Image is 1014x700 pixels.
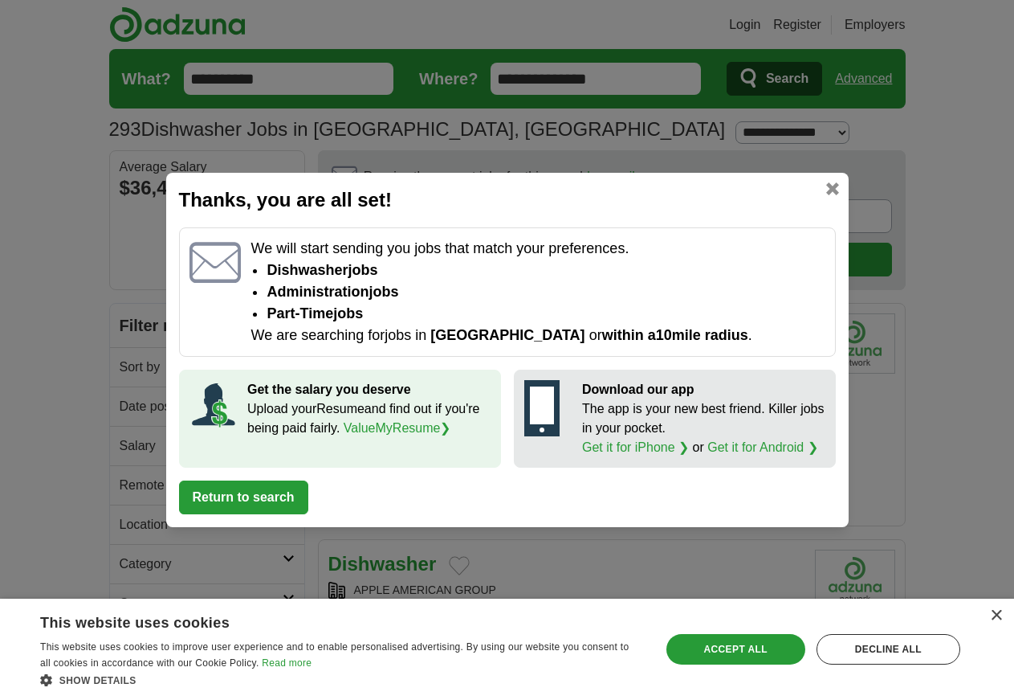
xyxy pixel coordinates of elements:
[40,608,601,632] div: This website uses cookies
[179,481,308,514] button: Return to search
[582,440,689,454] a: Get it for iPhone ❯
[250,238,825,260] p: We will start sending you jobs that match your preferences.
[250,325,825,346] p: We are searching for jobs in or .
[267,260,825,281] li: Dishwasher jobs
[582,380,825,399] p: Download our app
[247,380,491,399] p: Get the salary you deserve
[262,657,312,669] a: Read more, opens a new window
[247,399,491,438] p: Upload your Resume and find out if you're being paid fairly.
[179,186,836,215] h2: Thanks, you are all set!
[990,610,1002,622] div: Close
[267,281,825,303] li: Administration jobs
[430,327,584,343] span: [GEOGRAPHIC_DATA]
[582,399,825,457] p: The app is your new best friend. Killer jobs in your pocket. or
[40,641,629,669] span: This website uses cookies to improve user experience and to enable personalised advertising. By u...
[666,634,805,665] div: Accept all
[267,303,825,325] li: Part-time jobs
[40,672,641,688] div: Show details
[602,327,748,343] span: within a 10 mile radius
[59,675,136,686] span: Show details
[344,421,451,435] a: ValueMyResume❯
[707,440,818,454] a: Get it for Android ❯
[816,634,960,665] div: Decline all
